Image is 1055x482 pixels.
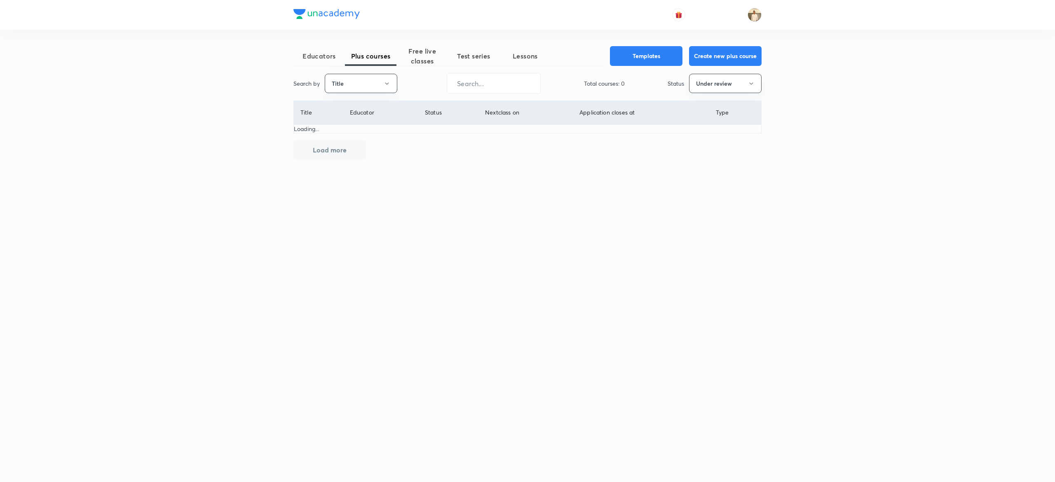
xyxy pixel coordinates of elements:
[689,74,762,93] button: Under review
[584,79,625,88] p: Total courses: 0
[325,74,397,93] button: Title
[499,51,551,61] span: Lessons
[672,8,685,21] button: avatar
[447,73,540,94] input: Search...
[345,51,396,61] span: Plus courses
[448,51,499,61] span: Test series
[418,101,478,124] th: Status
[709,101,761,124] th: Type
[293,140,366,160] button: Load more
[675,11,682,19] img: avatar
[293,9,360,19] img: Company Logo
[293,9,360,21] a: Company Logo
[748,8,762,22] img: Chandrakant Deshmukh
[689,46,762,66] button: Create new plus course
[294,124,761,133] p: Loading...
[343,101,418,124] th: Educator
[293,51,345,61] span: Educators
[294,101,343,124] th: Title
[573,101,709,124] th: Application closes at
[478,101,573,124] th: Next class on
[293,79,320,88] p: Search by
[610,46,682,66] button: Templates
[668,79,684,88] p: Status
[396,46,448,66] span: Free live classes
